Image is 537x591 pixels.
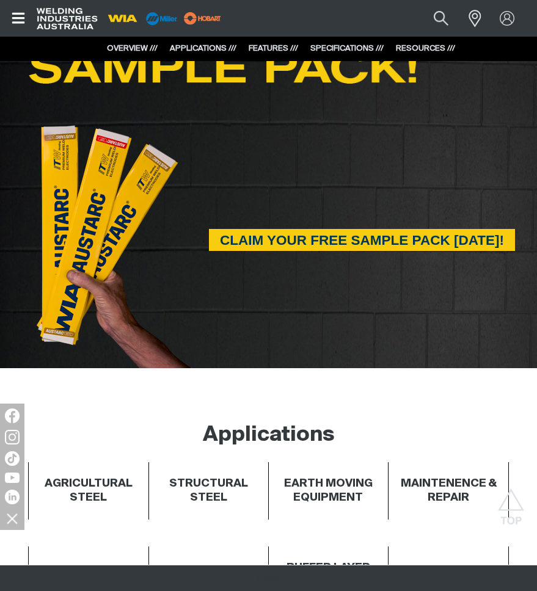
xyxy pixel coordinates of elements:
[35,477,142,505] h4: AGRICULTURAL STEEL
[170,45,236,53] a: APPLICATIONS ///
[497,488,525,516] button: Scroll to top
[247,570,290,586] button: Opens a panel where you can apply filters to the list of variants on the page.
[209,229,515,251] a: CLAIM YOUR FREE SAMPLE PACK TODAY!
[107,45,158,53] a: OVERVIEW ///
[5,451,20,466] img: TikTok
[310,45,384,53] a: SPECIFICATIONS ///
[155,477,262,505] h4: STRUCTURAL STEEL
[5,408,20,423] img: Facebook
[257,570,280,586] span: Filter
[5,430,20,444] img: Instagram
[2,508,23,529] img: hide socials
[405,5,462,32] input: Product name or item number...
[395,477,502,505] h4: MAINTENENCE & REPAIR
[209,229,515,251] span: CLAIM YOUR FREE SAMPLE PACK [DATE]!
[5,473,20,483] img: YouTube
[396,45,455,53] a: RESOURCES ///
[203,422,335,449] h2: Applications
[420,5,462,32] button: Search products
[275,477,382,505] h4: EARTH MOVING EQUIPMENT
[5,490,20,504] img: LinkedIn
[5,570,532,586] section: Filters for variants
[249,45,298,53] a: FEATURES ///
